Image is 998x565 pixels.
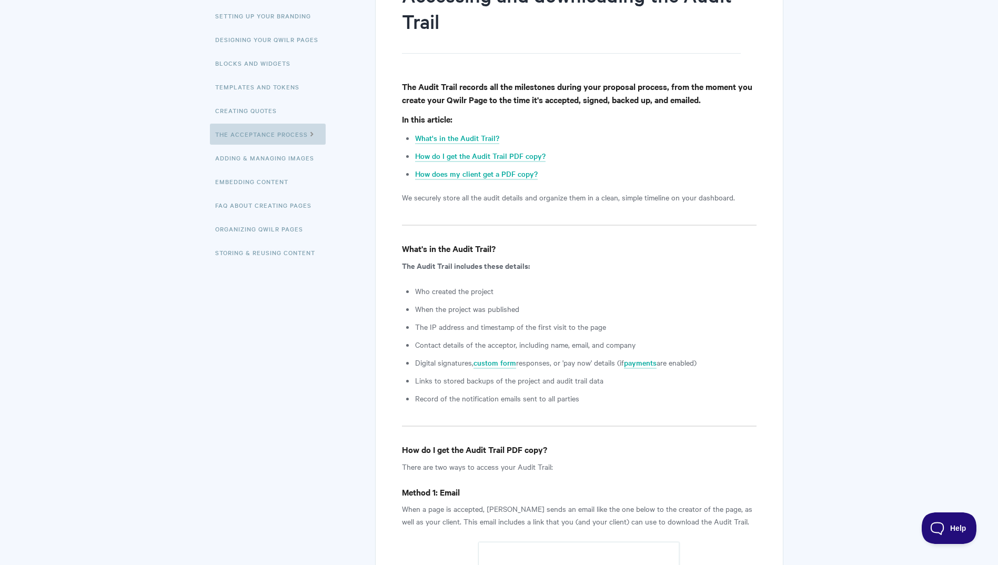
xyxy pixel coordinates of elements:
a: What's in the Audit Trail? [415,133,499,144]
a: payments [624,357,657,369]
a: FAQ About Creating Pages [215,195,319,216]
h4: How do I get the Audit Trail PDF copy? [402,443,756,456]
a: custom form [473,357,516,369]
li: Record of the notification emails sent to all parties [415,392,756,405]
a: Setting up your Branding [215,5,319,26]
a: How does my client get a PDF copy? [415,168,538,180]
li: Digital signatures, responses, or 'pay now' details (if are enabled) [415,356,756,369]
a: The Acceptance Process [210,124,326,145]
a: Designing Your Qwilr Pages [215,29,326,50]
h4: Method 1: Email [402,486,756,499]
p: When a page is accepted, [PERSON_NAME] sends an email like the one below to the creator of the pa... [402,502,756,528]
li: The IP address and timestamp of the first visit to the page [415,320,756,333]
li: Links to stored backups of the project and audit trail data [415,374,756,387]
a: Organizing Qwilr Pages [215,218,311,239]
p: There are two ways to access your Audit Trail: [402,460,756,473]
a: Adding & Managing Images [215,147,322,168]
a: Creating Quotes [215,100,285,121]
a: Templates and Tokens [215,76,307,97]
li: When the project was published [415,302,756,315]
strong: The Audit Trail includes these details: [402,260,530,271]
a: Blocks and Widgets [215,53,298,74]
a: Embedding Content [215,171,296,192]
p: We securely store all the audit details and organize them in a clean, simple timeline on your das... [402,191,756,204]
li: Who created the project [415,285,756,297]
h4: In this article: [402,113,756,126]
h4: What's in the Audit Trail? [402,242,756,255]
iframe: Toggle Customer Support [922,512,977,544]
a: Storing & Reusing Content [215,242,323,263]
a: How do I get the Audit Trail PDF copy? [415,150,546,162]
li: Contact details of the acceptor, including name, email, and company [415,338,756,351]
h4: The Audit Trail records all the milestones during your proposal process, from the moment you crea... [402,80,756,106]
